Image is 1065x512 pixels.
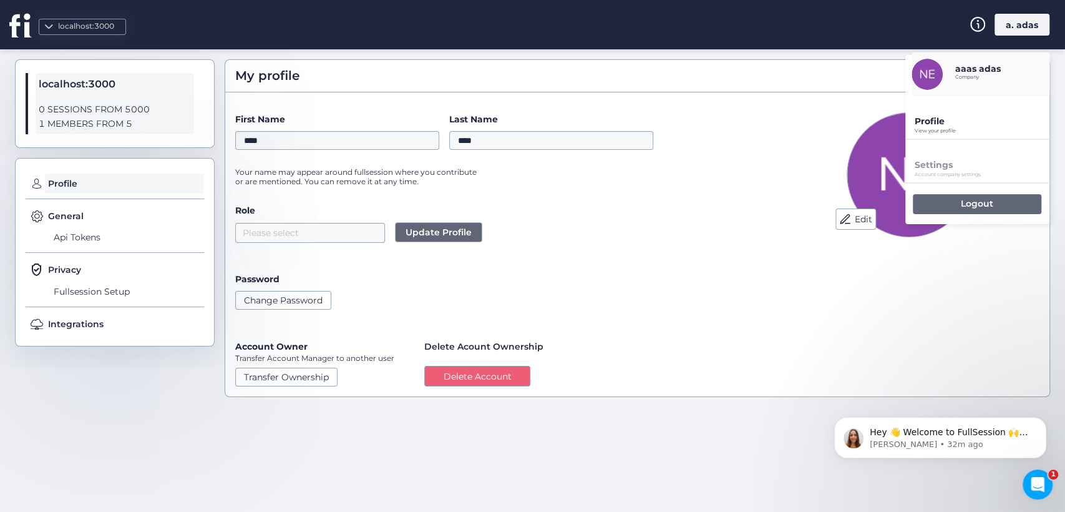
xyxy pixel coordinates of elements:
span: Delete Acount Ownership [424,340,543,353]
span: 1 [1048,470,1058,480]
p: Settings [915,159,1049,170]
span: Update Profile [406,225,472,239]
span: localhost:3000 [39,76,191,92]
span: Fullsession Setup [51,282,204,302]
label: Password [235,273,280,285]
img: Avatar Picture [847,112,971,237]
p: Your name may appear around fullsession where you contribute or are mentioned. You can remove it ... [235,167,485,186]
span: Profile [45,174,204,194]
span: Integrations [48,317,104,331]
button: Update Profile [395,222,482,242]
span: Api Tokens [51,228,204,248]
iframe: Intercom live chat [1023,470,1053,500]
span: My profile [235,66,299,86]
button: Change Password [235,291,331,310]
label: Role [235,204,758,217]
span: 1 MEMBERS FROM 5 [39,117,191,131]
p: Account company settings [915,172,1049,177]
p: View your profile [915,128,1049,134]
iframe: Intercom notifications message [815,391,1065,478]
p: Transfer Account Manager to another user [235,353,394,363]
label: First Name [235,112,439,126]
p: aaas adas [955,63,1001,74]
div: localhost:3000 [55,21,117,32]
button: Delete Account [424,366,530,387]
p: Company [955,74,1001,80]
span: General [48,209,84,223]
img: avatar [912,59,943,90]
button: Transfer Ownership [235,368,338,386]
span: 0 SESSIONS FROM 5000 [39,102,191,117]
p: Logout [961,198,993,209]
label: Account Owner [235,341,308,352]
p: Profile [915,116,1049,127]
div: a. adas [994,14,1049,36]
label: Last Name [449,112,653,126]
span: Privacy [48,263,81,277]
button: Edit [835,209,876,230]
